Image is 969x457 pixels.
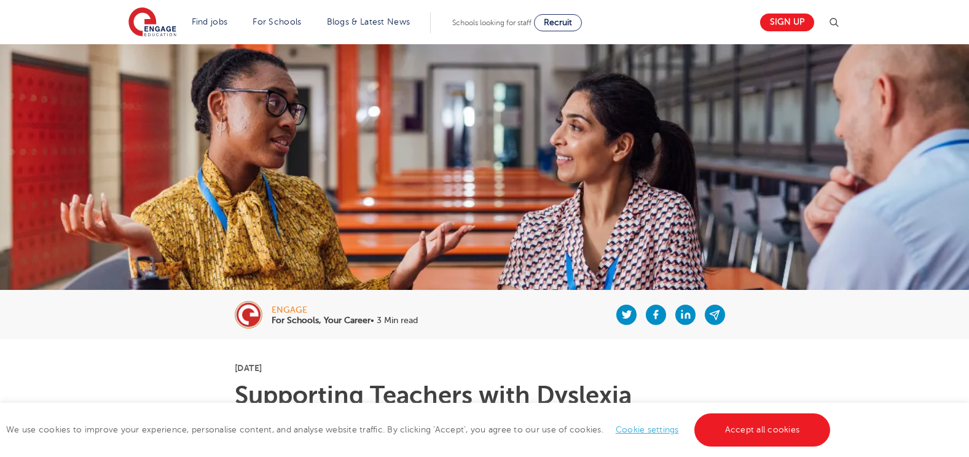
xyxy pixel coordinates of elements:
[192,17,228,26] a: Find jobs
[272,316,418,325] p: • 3 Min read
[452,18,532,27] span: Schools looking for staff
[616,425,679,434] a: Cookie settings
[6,425,833,434] span: We use cookies to improve your experience, personalise content, and analyse website traffic. By c...
[760,14,814,31] a: Sign up
[694,413,831,447] a: Accept all cookies
[544,18,572,27] span: Recruit
[235,383,734,408] h1: Supporting Teachers with Dyslexia
[534,14,582,31] a: Recruit
[253,17,301,26] a: For Schools
[327,17,410,26] a: Blogs & Latest News
[272,316,371,325] b: For Schools, Your Career
[128,7,176,38] img: Engage Education
[272,306,418,314] div: engage
[235,364,734,372] p: [DATE]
